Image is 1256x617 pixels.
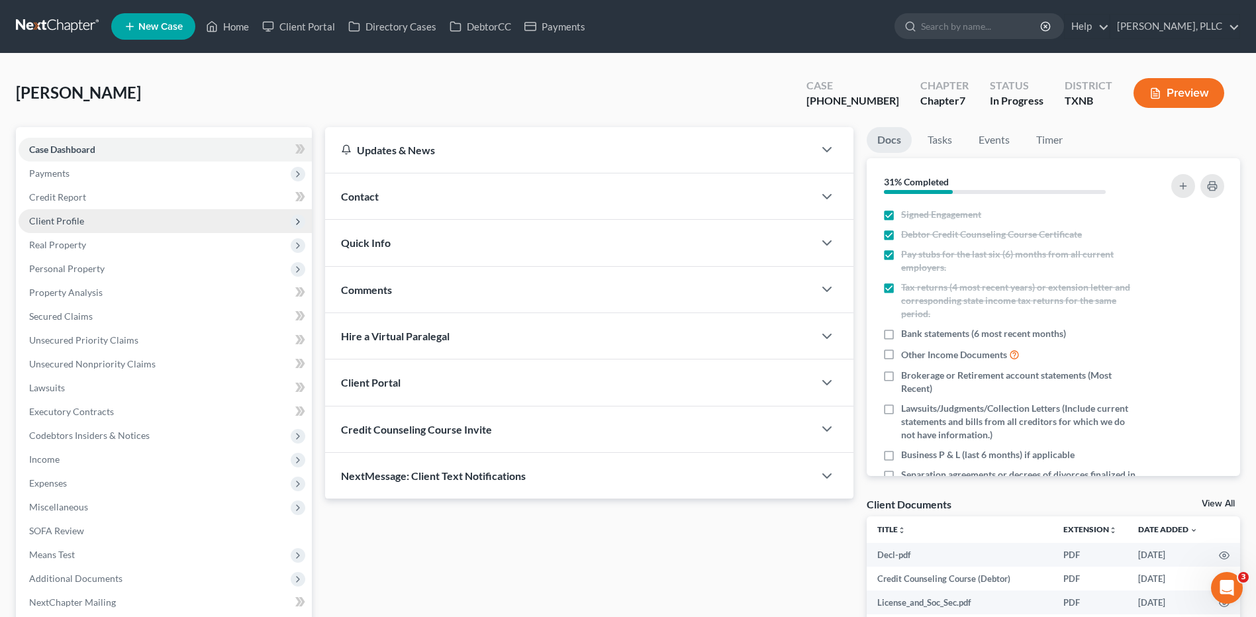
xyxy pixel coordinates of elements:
[901,369,1135,395] span: Brokerage or Retirement account statements (Most Recent)
[1065,78,1112,93] div: District
[1202,499,1235,508] a: View All
[877,524,906,534] a: Titleunfold_more
[920,78,969,93] div: Chapter
[901,327,1066,340] span: Bank statements (6 most recent months)
[901,468,1135,495] span: Separation agreements or decrees of divorces finalized in the past 2 years
[341,330,450,342] span: Hire a Virtual Paralegal
[19,185,312,209] a: Credit Report
[16,83,141,102] span: [PERSON_NAME]
[917,127,963,153] a: Tasks
[341,283,392,296] span: Comments
[19,519,312,543] a: SOFA Review
[29,382,65,393] span: Lawsuits
[341,236,391,249] span: Quick Info
[19,591,312,614] a: NextChapter Mailing
[19,328,312,352] a: Unsecured Priority Claims
[901,348,1007,361] span: Other Income Documents
[959,94,965,107] span: 7
[901,208,981,221] span: Signed Engagement
[867,497,951,511] div: Client Documents
[29,191,86,203] span: Credit Report
[341,190,379,203] span: Contact
[1065,15,1109,38] a: Help
[443,15,518,38] a: DebtorCC
[867,127,912,153] a: Docs
[256,15,342,38] a: Client Portal
[29,525,84,536] span: SOFA Review
[19,376,312,400] a: Lawsuits
[341,143,798,157] div: Updates & News
[29,501,88,512] span: Miscellaneous
[901,281,1135,320] span: Tax returns (4 most recent years) or extension letter and corresponding state income tax returns ...
[29,549,75,560] span: Means Test
[342,15,443,38] a: Directory Cases
[1138,524,1198,534] a: Date Added expand_more
[29,310,93,322] span: Secured Claims
[29,239,86,250] span: Real Property
[341,376,401,389] span: Client Portal
[1053,567,1128,591] td: PDF
[341,423,492,436] span: Credit Counseling Course Invite
[1128,567,1208,591] td: [DATE]
[901,448,1075,461] span: Business P & L (last 6 months) if applicable
[806,93,899,109] div: [PHONE_NUMBER]
[901,248,1135,274] span: Pay stubs for the last six (6) months from all current employers.
[1063,524,1117,534] a: Extensionunfold_more
[19,400,312,424] a: Executory Contracts
[990,93,1043,109] div: In Progress
[518,15,592,38] a: Payments
[1128,543,1208,567] td: [DATE]
[898,526,906,534] i: unfold_more
[1026,127,1073,153] a: Timer
[920,93,969,109] div: Chapter
[29,215,84,226] span: Client Profile
[867,591,1053,614] td: License_and_Soc_Sec.pdf
[921,14,1042,38] input: Search by name...
[1134,78,1224,108] button: Preview
[341,469,526,482] span: NextMessage: Client Text Notifications
[1110,15,1239,38] a: [PERSON_NAME], PLLC
[1190,526,1198,534] i: expand_more
[19,138,312,162] a: Case Dashboard
[29,144,95,155] span: Case Dashboard
[901,228,1082,241] span: Debtor Credit Counseling Course Certificate
[884,176,949,187] strong: 31% Completed
[29,287,103,298] span: Property Analysis
[1211,572,1243,604] iframe: Intercom live chat
[29,358,156,369] span: Unsecured Nonpriority Claims
[19,305,312,328] a: Secured Claims
[199,15,256,38] a: Home
[29,453,60,465] span: Income
[867,543,1053,567] td: Decl-pdf
[138,22,183,32] span: New Case
[29,406,114,417] span: Executory Contracts
[1238,572,1249,583] span: 3
[1053,543,1128,567] td: PDF
[990,78,1043,93] div: Status
[1109,526,1117,534] i: unfold_more
[19,352,312,376] a: Unsecured Nonpriority Claims
[29,334,138,346] span: Unsecured Priority Claims
[901,402,1135,442] span: Lawsuits/Judgments/Collection Letters (Include current statements and bills from all creditors fo...
[19,281,312,305] a: Property Analysis
[1053,591,1128,614] td: PDF
[29,167,70,179] span: Payments
[867,567,1053,591] td: Credit Counseling Course (Debtor)
[29,263,105,274] span: Personal Property
[29,477,67,489] span: Expenses
[1065,93,1112,109] div: TXNB
[806,78,899,93] div: Case
[29,573,122,584] span: Additional Documents
[1128,591,1208,614] td: [DATE]
[29,596,116,608] span: NextChapter Mailing
[29,430,150,441] span: Codebtors Insiders & Notices
[968,127,1020,153] a: Events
